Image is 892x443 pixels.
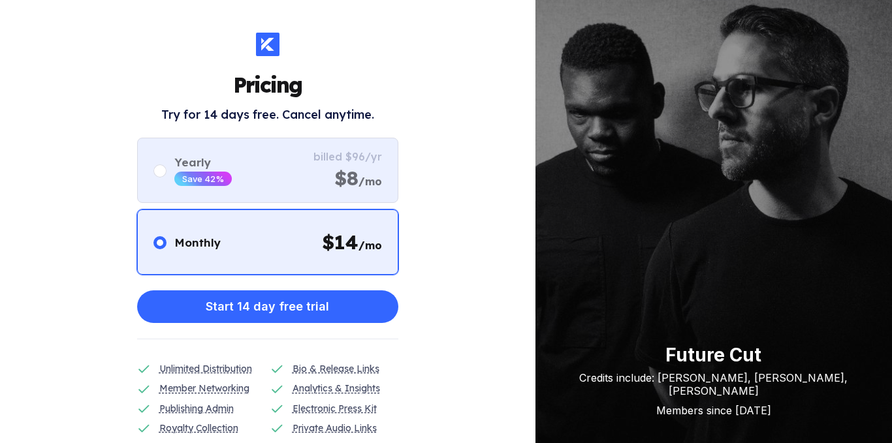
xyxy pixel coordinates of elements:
div: Royalty Collection [159,421,238,435]
button: Start 14 day free trial [137,290,398,323]
div: $8 [334,166,382,191]
div: Members since [DATE] [562,404,866,417]
h2: Try for 14 days free. Cancel anytime. [161,107,374,122]
div: Monthly [174,236,221,249]
div: Analytics & Insights [293,381,380,395]
div: Private Audio Links [293,421,377,435]
div: Credits include: [PERSON_NAME], [PERSON_NAME], [PERSON_NAME] [562,371,866,397]
div: $ 14 [322,230,382,254]
div: Unlimited Distribution [159,361,252,376]
div: Save 42% [182,174,224,184]
div: Electronic Press Kit [293,401,377,416]
div: Start 14 day free trial [206,294,329,320]
span: /mo [358,239,382,252]
div: Publishing Admin [159,401,234,416]
div: Yearly [174,155,232,169]
div: Member Networking [159,381,249,395]
span: /mo [358,175,382,188]
h1: Pricing [233,72,302,98]
div: Bio & Release Links [293,361,379,376]
div: Future Cut [562,344,866,366]
div: billed $96/yr [313,150,382,163]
